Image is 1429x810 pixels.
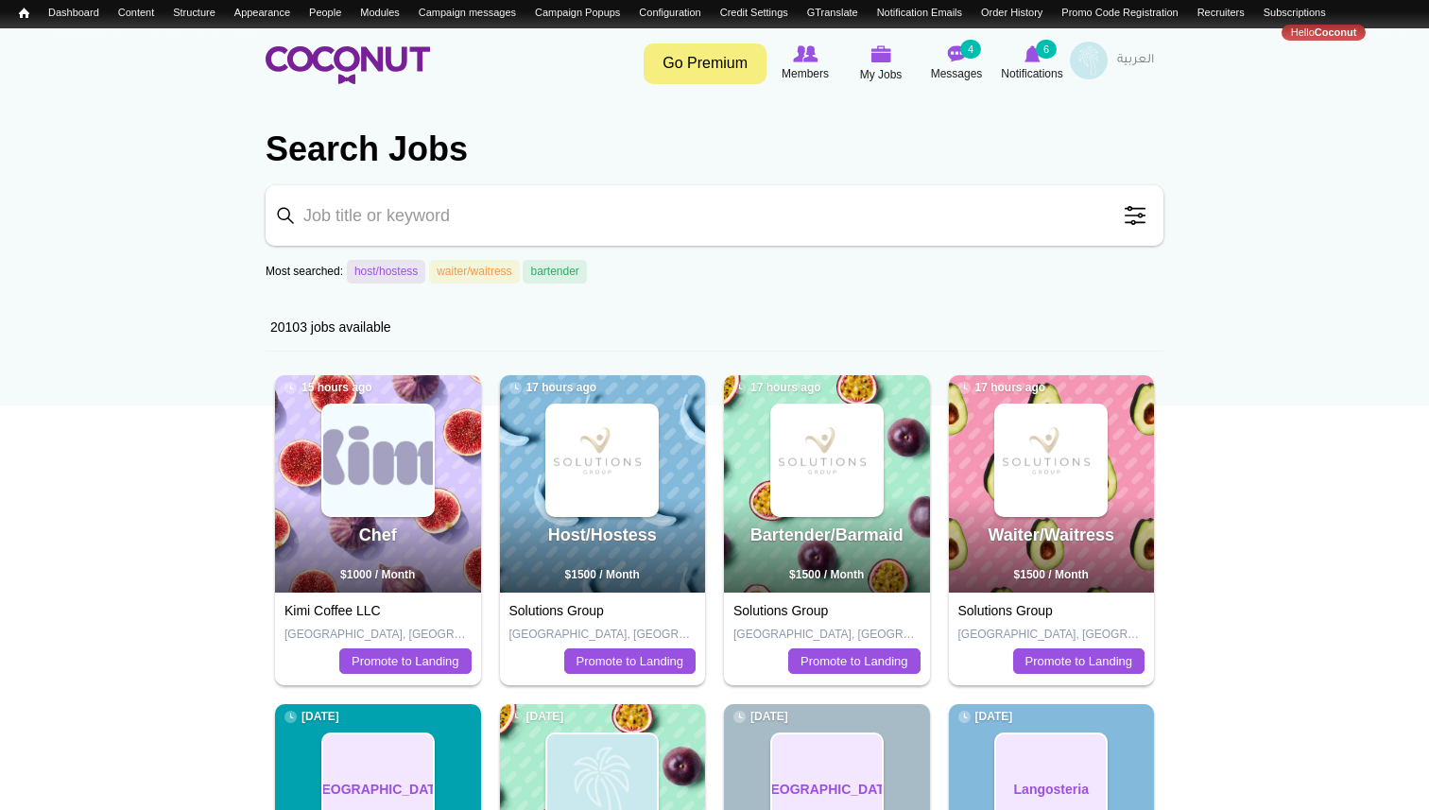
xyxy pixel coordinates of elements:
[548,526,657,544] a: Host/Hostess
[711,5,798,21] a: Credit Settings
[1013,648,1145,675] a: Promote to Landing
[351,5,409,21] a: Modules
[359,526,397,544] a: Chef
[323,405,433,515] img: Kimi Coffee LLC
[19,7,29,20] span: Home
[266,185,1163,246] input: Job title or keyword
[1014,568,1089,581] span: $1500 / Month
[266,264,343,280] label: Most searched:
[409,5,525,21] a: Campaign messages
[793,45,818,62] img: Browse Members
[39,25,134,41] a: Unsubscribe List
[509,380,597,396] span: 17 hours ago
[509,709,564,725] span: [DATE]
[843,42,919,86] a: My Jobs My Jobs
[429,260,519,284] a: waiter/waitress
[1366,25,1420,41] a: Log out
[767,42,843,85] a: Browse Members Members
[164,5,225,21] a: Structure
[958,709,1013,725] span: [DATE]
[509,603,604,618] a: Solutions Group
[756,780,898,799] span: [GEOGRAPHIC_DATA]
[1108,42,1163,79] a: العربية
[958,603,1053,618] a: Solutions Group
[958,380,1046,396] span: 17 hours ago
[564,648,696,675] a: Promote to Landing
[994,42,1070,85] a: Notifications Notifications 6
[931,64,983,83] span: Messages
[300,5,351,21] a: People
[947,45,966,62] img: Messages
[509,627,697,643] p: [GEOGRAPHIC_DATA], [GEOGRAPHIC_DATA]
[733,627,921,643] p: [GEOGRAPHIC_DATA], [GEOGRAPHIC_DATA]
[1254,5,1335,21] a: Subscriptions
[750,526,904,544] a: Bartender/Barmaid
[733,380,821,396] span: 17 hours ago
[284,709,339,725] span: [DATE]
[1188,5,1254,21] a: Recruiters
[284,627,472,643] p: [GEOGRAPHIC_DATA], [GEOGRAPHIC_DATA]
[307,780,449,799] span: [GEOGRAPHIC_DATA]
[1052,5,1187,21] a: Promo Code Registration
[190,25,278,41] a: Invite Statistics
[523,260,586,284] a: bartender
[39,5,109,21] a: Dashboard
[789,568,864,581] span: $1500 / Month
[798,5,868,21] a: GTranslate
[960,40,981,59] small: 4
[1024,45,1041,62] img: Notifications
[266,127,1163,172] h2: Search Jobs
[629,5,710,21] a: Configuration
[782,64,829,83] span: Members
[1001,64,1062,83] span: Notifications
[1315,26,1357,38] strong: Coconut
[340,568,415,581] span: $1000 / Month
[1036,40,1057,59] small: 6
[266,46,430,84] img: Home
[972,5,1052,21] a: Order History
[9,5,39,23] a: Home
[733,709,788,725] span: [DATE]
[525,5,629,21] a: Campaign Popups
[733,603,828,618] a: Solutions Group
[958,627,1145,643] p: [GEOGRAPHIC_DATA], [GEOGRAPHIC_DATA]
[284,380,372,396] span: 15 hours ago
[644,43,766,84] a: Go Premium
[284,603,381,618] a: Kimi Coffee LLC
[988,526,1114,544] a: Waiter/Waitress
[860,65,903,84] span: My Jobs
[109,5,164,21] a: Content
[1282,25,1367,41] a: HelloCoconut
[870,45,891,62] img: My Jobs
[225,5,300,21] a: Appearance
[347,260,425,284] a: host/hostess
[868,5,972,21] a: Notification Emails
[266,303,1163,352] div: 20103 jobs available
[1014,780,1089,799] span: Langosteria
[339,648,471,675] a: Promote to Landing
[788,648,920,675] a: Promote to Landing
[919,42,994,85] a: Messages Messages 4
[134,25,189,41] a: Reports
[565,568,640,581] span: $1500 / Month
